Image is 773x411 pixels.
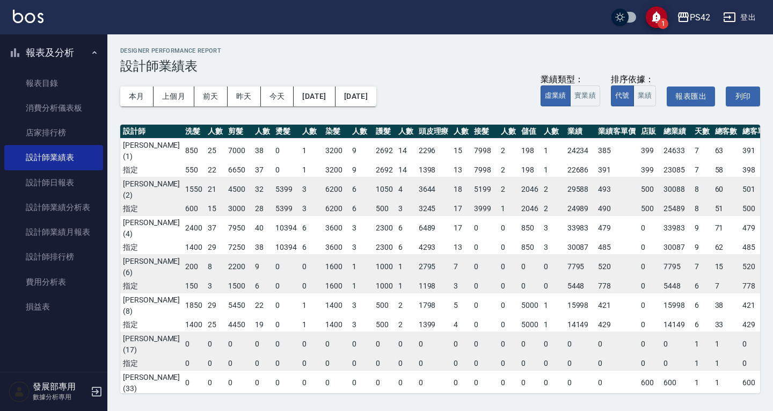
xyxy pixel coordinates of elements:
[225,163,252,177] td: 6650
[471,177,498,202] td: 5199
[498,177,519,202] td: 2
[638,202,661,216] td: 500
[349,163,373,177] td: 9
[595,279,638,293] td: 778
[565,163,596,177] td: 22686
[712,254,740,279] td: 15
[154,86,194,106] button: 上個月
[273,279,300,293] td: 0
[120,86,154,106] button: 本月
[519,279,541,293] td: 0
[349,241,373,255] td: 3
[638,279,661,293] td: 0
[9,381,30,402] img: Person
[323,138,349,163] td: 3200
[692,241,712,255] td: 9
[120,293,183,318] td: [PERSON_NAME] (8)
[33,392,87,402] p: 數據分析專用
[273,318,300,332] td: 0
[661,125,692,139] th: 總業績
[471,202,498,216] td: 3999
[712,138,740,163] td: 63
[183,215,205,241] td: 2400
[300,125,323,139] th: 人數
[205,215,225,241] td: 37
[519,318,541,332] td: 5000
[396,177,416,202] td: 4
[565,177,596,202] td: 29588
[667,86,715,106] button: 報表匯出
[183,125,205,139] th: 洗髮
[712,202,740,216] td: 51
[565,202,596,216] td: 24989
[183,163,205,177] td: 550
[519,138,541,163] td: 198
[396,241,416,255] td: 6
[519,293,541,318] td: 5000
[13,10,43,23] img: Logo
[541,241,565,255] td: 3
[692,293,712,318] td: 6
[416,138,451,163] td: 2296
[373,318,396,332] td: 500
[349,138,373,163] td: 9
[519,254,541,279] td: 0
[225,177,252,202] td: 4500
[373,254,396,279] td: 1000
[252,241,273,255] td: 38
[300,279,323,293] td: 0
[498,138,519,163] td: 2
[451,202,471,216] td: 17
[416,125,451,139] th: 頭皮理療
[638,163,661,177] td: 399
[471,254,498,279] td: 0
[416,293,451,318] td: 1798
[323,125,349,139] th: 染髮
[4,71,103,96] a: 報表目錄
[225,241,252,255] td: 7250
[373,279,396,293] td: 1000
[692,279,712,293] td: 6
[120,125,183,139] th: 設計師
[692,215,712,241] td: 9
[120,47,760,54] h2: Designer Performance Report
[712,279,740,293] td: 7
[252,177,273,202] td: 32
[451,318,471,332] td: 4
[4,145,103,170] a: 設計師業績表
[183,254,205,279] td: 200
[225,202,252,216] td: 3000
[396,254,416,279] td: 1
[252,318,273,332] td: 19
[373,293,396,318] td: 500
[661,177,692,202] td: 30088
[225,254,252,279] td: 2200
[692,318,712,332] td: 6
[611,85,634,106] button: 代號
[541,85,571,106] button: 虛業績
[323,163,349,177] td: 3200
[719,8,760,27] button: 登出
[273,202,300,216] td: 5399
[300,318,323,332] td: 1
[4,220,103,244] a: 設計師業績月報表
[633,85,657,106] button: 業績
[416,177,451,202] td: 3644
[373,138,396,163] td: 2692
[451,254,471,279] td: 7
[183,318,205,332] td: 1400
[451,293,471,318] td: 5
[225,279,252,293] td: 1500
[451,241,471,255] td: 13
[661,163,692,177] td: 23085
[33,381,87,392] h5: 發展部專用
[416,215,451,241] td: 6489
[451,138,471,163] td: 15
[273,241,300,255] td: 10394
[300,293,323,318] td: 1
[252,254,273,279] td: 9
[471,279,498,293] td: 0
[323,177,349,202] td: 6200
[646,6,667,28] button: save
[692,138,712,163] td: 7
